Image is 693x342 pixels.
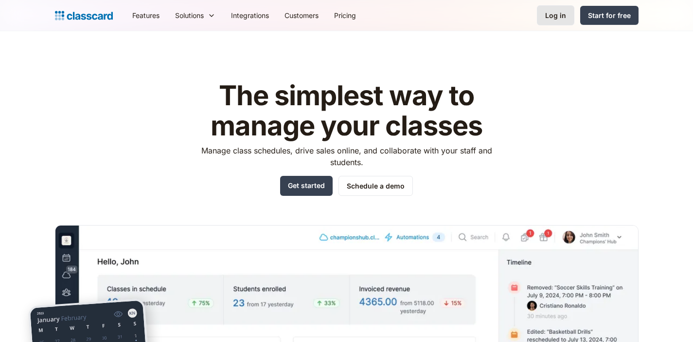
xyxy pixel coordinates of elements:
[192,81,501,141] h1: The simplest way to manage your classes
[280,176,333,196] a: Get started
[545,10,566,20] div: Log in
[124,4,167,26] a: Features
[588,10,631,20] div: Start for free
[175,10,204,20] div: Solutions
[223,4,277,26] a: Integrations
[192,145,501,168] p: Manage class schedules, drive sales online, and collaborate with your staff and students.
[537,5,574,25] a: Log in
[326,4,364,26] a: Pricing
[338,176,413,196] a: Schedule a demo
[55,9,113,22] a: home
[277,4,326,26] a: Customers
[580,6,639,25] a: Start for free
[167,4,223,26] div: Solutions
